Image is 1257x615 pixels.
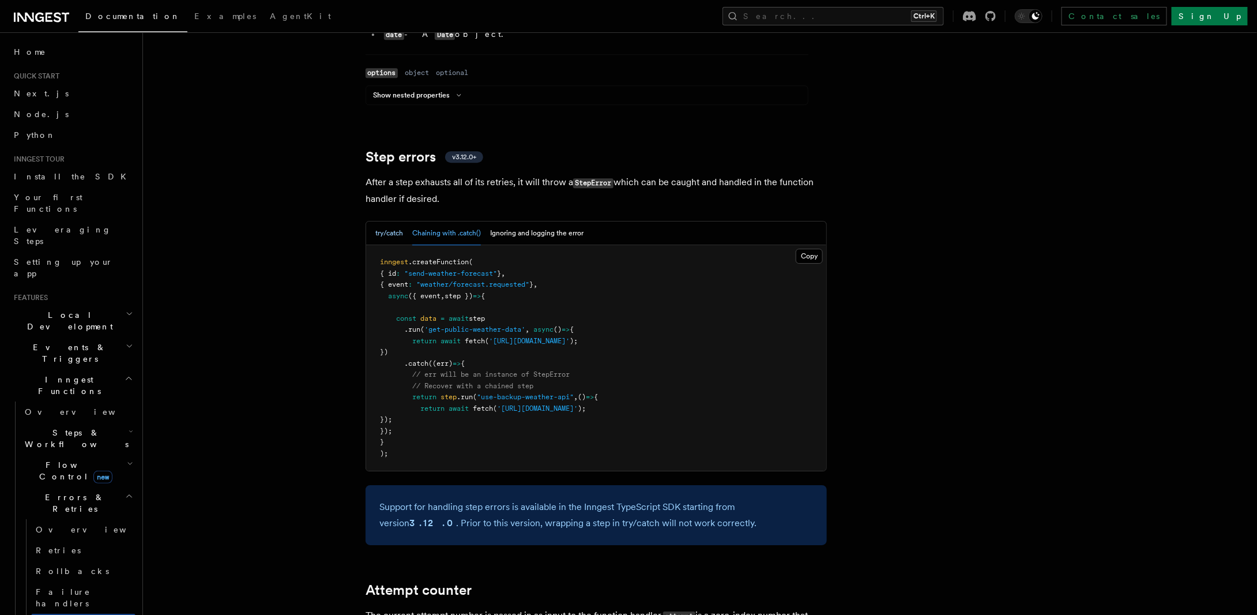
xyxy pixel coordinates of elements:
span: { [461,359,465,367]
span: // err will be an instance of StepError [412,370,570,378]
span: }); [380,427,392,435]
a: Install the SDK [9,166,136,187]
span: await [449,314,469,322]
span: AgentKit [270,12,331,21]
span: } [529,280,533,288]
a: Home [9,42,136,62]
span: 'get-public-weather-data' [424,325,525,333]
span: '[URL][DOMAIN_NAME]' [497,404,578,412]
code: date [384,30,404,40]
span: } [497,269,501,277]
span: await [449,404,469,412]
a: Retries [31,540,136,561]
span: , [525,325,529,333]
dd: object [405,68,429,77]
a: Contact sales [1062,7,1167,25]
span: => [562,325,570,333]
span: Home [14,46,46,58]
span: { event [380,280,408,288]
span: fetch [473,404,493,412]
span: , [574,393,578,401]
span: data [420,314,436,322]
span: , [501,269,505,277]
span: await [441,337,461,345]
span: => [473,292,481,300]
span: return [420,404,445,412]
a: Leveraging Steps [9,219,136,252]
span: v3.12.0+ [452,152,476,162]
code: options [366,68,398,78]
span: step [441,393,457,401]
span: Flow Control [20,459,127,482]
a: Sign Up [1172,7,1248,25]
button: Inngest Functions [9,369,136,402]
span: = [441,314,445,322]
a: Python [9,125,136,145]
span: async [388,292,408,300]
span: Inngest tour [9,155,65,164]
button: Errors & Retries [20,487,136,519]
span: '[URL][DOMAIN_NAME]' [489,337,570,345]
span: ); [570,337,578,345]
p: Support for handling step errors is available in the Inngest TypeScript SDK starting from version... [379,499,813,531]
span: { id [380,269,396,277]
span: , [441,292,445,300]
span: Failure handlers [36,587,91,608]
p: After a step exhausts all of its retries, it will throw a which can be caught and handled in the ... [366,174,827,207]
span: inngest [380,258,408,266]
span: ( [485,337,489,345]
span: ( [469,258,473,266]
span: new [93,471,112,483]
button: Steps & Workflows [20,422,136,455]
span: => [586,393,594,401]
span: Python [14,130,56,140]
span: "weather/forecast.requested" [416,280,529,288]
a: Next.js [9,83,136,104]
span: Node.js [14,110,69,119]
span: Next.js [14,89,69,98]
span: Features [9,293,48,302]
span: , [533,280,537,288]
span: Documentation [85,12,180,21]
span: }); [380,415,392,423]
span: fetch [465,337,485,345]
span: Install the SDK [14,172,133,181]
a: Examples [187,3,263,31]
span: async [533,325,554,333]
span: } [380,438,384,446]
span: { [481,292,485,300]
span: ( [493,404,497,412]
span: ((err) [428,359,453,367]
a: AgentKit [263,3,338,31]
a: Documentation [78,3,187,32]
span: .run [457,393,473,401]
span: { [570,325,574,333]
code: Date [435,30,455,40]
span: "use-backup-weather-api" [477,393,574,401]
li: - A object. [381,28,808,40]
button: Search...Ctrl+K [722,7,944,25]
a: Your first Functions [9,187,136,219]
button: Events & Triggers [9,337,136,369]
a: Node.js [9,104,136,125]
kbd: Ctrl+K [911,10,937,22]
span: ( [420,325,424,333]
button: Toggle dark mode [1015,9,1043,23]
span: Your first Functions [14,193,82,213]
span: { [594,393,598,401]
span: "send-weather-forecast" [404,269,497,277]
span: Events & Triggers [9,342,126,365]
span: ({ event [408,292,441,300]
a: Attempt counter [366,582,472,598]
span: () [554,325,562,333]
span: Rollbacks [36,567,109,576]
span: Overview [36,525,155,534]
button: Copy [796,249,823,264]
strong: 3.12.0 [409,517,456,528]
span: ( [473,393,477,401]
span: ); [578,404,586,412]
span: step }) [445,292,473,300]
a: Rollbacks [31,561,136,582]
span: .run [404,325,420,333]
span: .catch [404,359,428,367]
